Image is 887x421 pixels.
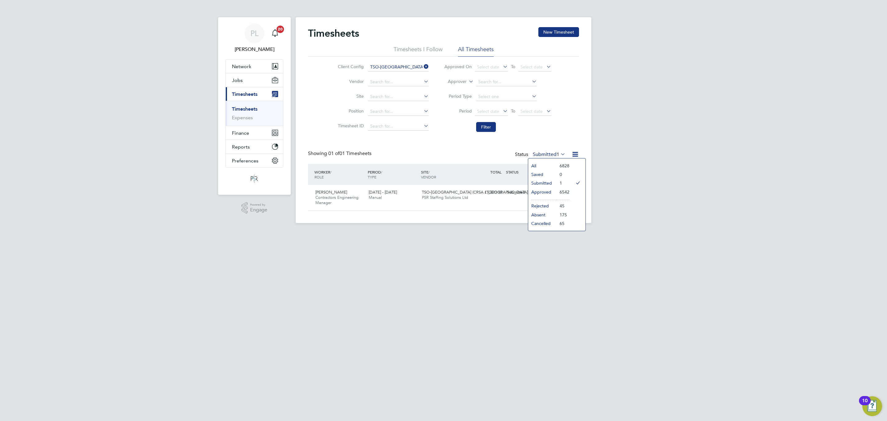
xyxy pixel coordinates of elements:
span: Manual [369,195,382,200]
button: Open Resource Center, 10 new notifications [862,396,882,416]
span: ROLE [314,174,324,179]
span: / [330,170,331,174]
span: 20 [277,26,284,33]
span: Preferences [232,158,258,164]
div: £1,320.00 [472,187,504,198]
label: Period Type [444,93,472,99]
li: Timesheets I Follow [394,46,443,57]
li: All Timesheets [458,46,494,57]
li: Rejected [528,202,557,210]
label: Site [336,93,364,99]
div: Timesheets [226,101,283,126]
li: Cancelled [528,219,557,228]
span: [PERSON_NAME] [315,190,347,195]
li: Absent [528,211,557,219]
span: Contractors Engineering Manager [315,195,358,205]
li: 65 [557,219,569,228]
input: Search for... [368,63,429,72]
div: Submitted [504,187,537,198]
button: Timesheets [226,87,283,101]
span: 01 of [328,150,339,157]
label: Position [336,108,364,114]
span: / [428,170,430,174]
img: psrsolutions-logo-retina.png [249,174,260,184]
nav: Main navigation [218,17,291,195]
label: Vendor [336,79,364,84]
li: Saved [528,170,557,179]
div: STATUS [504,166,537,178]
button: Preferences [226,154,283,167]
input: Search for... [368,122,429,131]
span: TYPE [368,174,376,179]
input: Search for... [476,78,537,86]
a: 20 [269,23,281,43]
span: Select date [520,108,543,114]
label: Client Config [336,64,364,69]
a: Timesheets [232,106,257,112]
li: Submitted [528,179,557,187]
input: Search for... [368,78,429,86]
span: Timesheets [232,91,257,97]
span: [DATE] - [DATE] [369,190,397,195]
div: WORKER [313,166,366,182]
li: 0 [557,170,569,179]
span: Finance [232,130,249,136]
div: Status [515,150,567,159]
span: / [381,170,382,174]
div: PERIOD [366,166,419,182]
label: Approver [439,79,467,85]
span: 1 [557,151,559,157]
span: To [509,107,517,115]
span: 01 Timesheets [328,150,371,157]
button: Reports [226,140,283,153]
input: Search for... [368,107,429,116]
span: Reports [232,144,250,150]
li: 6828 [557,161,569,170]
span: Jobs [232,77,243,83]
span: Engage [250,207,267,213]
a: Go to home page [225,174,283,184]
li: 45 [557,202,569,210]
label: Timesheet ID [336,123,364,129]
label: Submitted [533,151,565,157]
a: Expenses [232,115,253,121]
div: SITE [419,166,473,182]
span: TOTAL [490,170,501,174]
div: Showing [308,150,373,157]
input: Select one [476,92,537,101]
li: 1 [557,179,569,187]
li: 175 [557,211,569,219]
span: Powered by [250,202,267,207]
a: PL[PERSON_NAME] [225,23,283,53]
label: Period [444,108,472,114]
button: Finance [226,126,283,140]
span: Select date [520,64,543,70]
li: All [528,161,557,170]
span: To [509,63,517,71]
span: VENDOR [421,174,436,179]
input: Search for... [368,92,429,101]
button: Filter [476,122,496,132]
span: Select date [477,108,499,114]
div: 10 [862,401,868,409]
span: Select date [477,64,499,70]
label: Approved On [444,64,472,69]
span: PL [250,29,258,37]
span: PSR Staffing Solutions Ltd [422,195,468,200]
li: Approved [528,188,557,196]
li: 6542 [557,188,569,196]
button: Jobs [226,73,283,87]
span: Network [232,63,251,69]
button: Network [226,59,283,73]
a: Powered byEngage [241,202,268,214]
span: TSO-[GEOGRAPHIC_DATA] (CRSA / [GEOGRAPHIC_DATA]… [422,190,532,195]
h2: Timesheets [308,27,359,39]
button: New Timesheet [538,27,579,37]
span: Paul Ledingham [225,46,283,53]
